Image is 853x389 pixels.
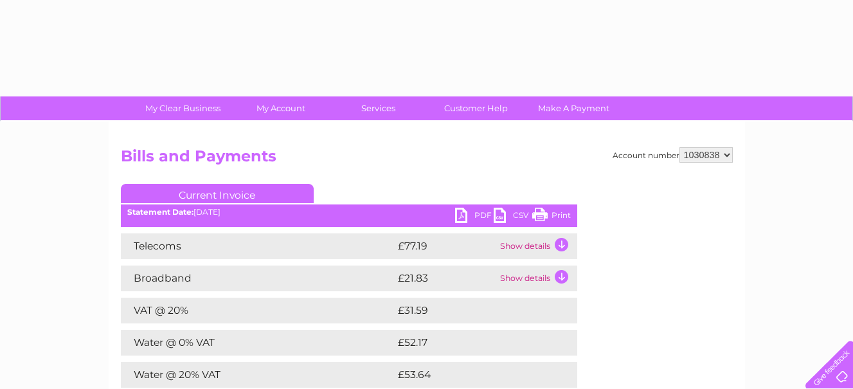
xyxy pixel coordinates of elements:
td: Water @ 20% VAT [121,362,395,388]
td: Water @ 0% VAT [121,330,395,356]
a: My Clear Business [130,96,236,120]
td: Show details [497,233,577,259]
td: £77.19 [395,233,497,259]
a: Print [532,208,571,226]
div: Account number [613,147,733,163]
a: Current Invoice [121,184,314,203]
a: Customer Help [423,96,529,120]
td: £53.64 [395,362,552,388]
td: £31.59 [395,298,550,323]
h2: Bills and Payments [121,147,733,172]
td: £52.17 [395,330,550,356]
a: Make A Payment [521,96,627,120]
td: £21.83 [395,266,497,291]
div: [DATE] [121,208,577,217]
a: PDF [455,208,494,226]
td: Show details [497,266,577,291]
b: Statement Date: [127,207,193,217]
td: Broadband [121,266,395,291]
td: Telecoms [121,233,395,259]
td: VAT @ 20% [121,298,395,323]
a: My Account [228,96,334,120]
a: CSV [494,208,532,226]
a: Services [325,96,431,120]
